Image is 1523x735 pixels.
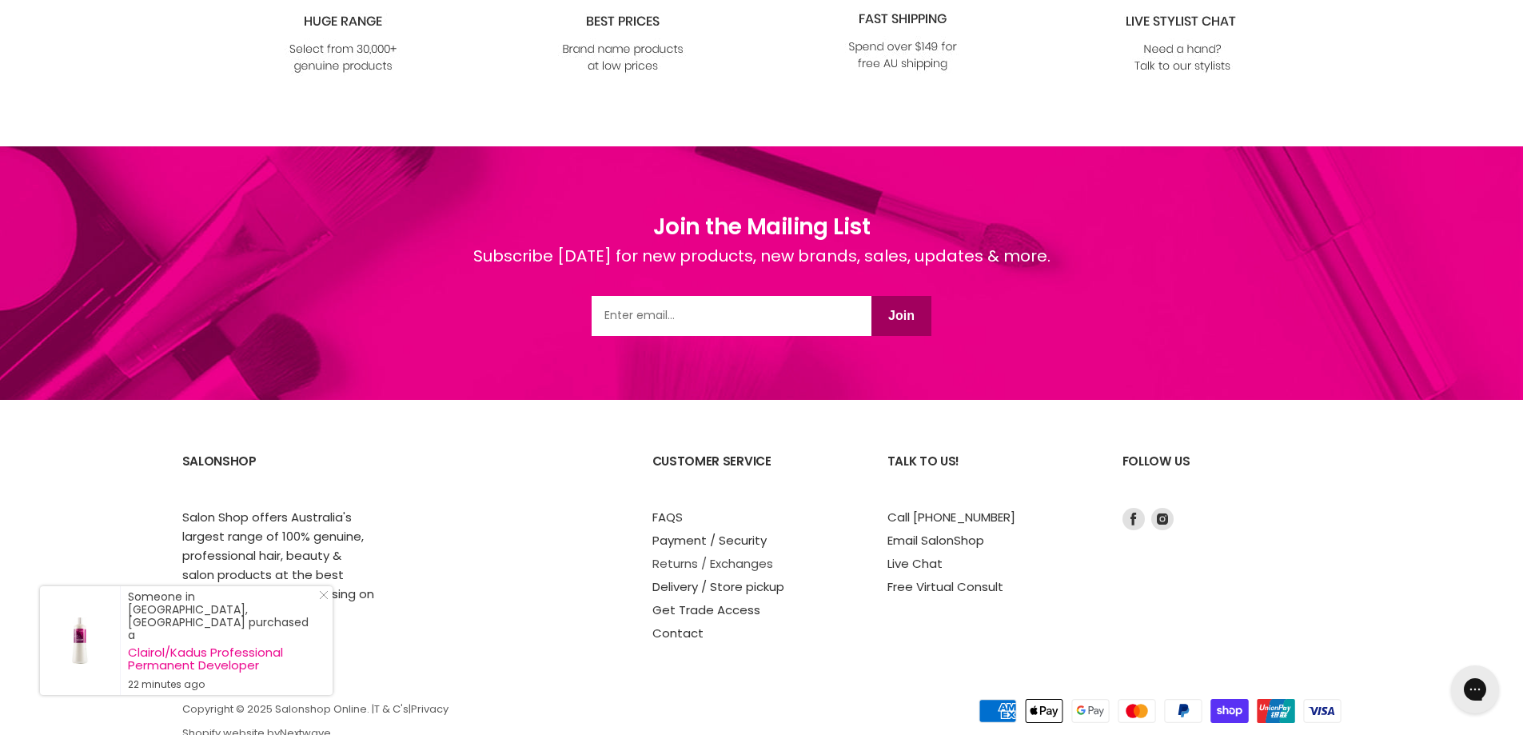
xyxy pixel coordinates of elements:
a: Privacy [411,701,449,717]
a: FAQS [652,509,683,525]
div: Subscribe [DATE] for new products, new brands, sales, updates & more. [473,244,1051,296]
h2: Customer Service [652,441,855,508]
small: 22 minutes ago [128,678,317,691]
a: Email SalonShop [887,532,984,549]
a: Payment / Security [652,532,767,549]
a: Delivery / Store pickup [652,578,784,595]
a: Returns / Exchanges [652,555,773,572]
h2: Follow us [1122,441,1342,508]
a: Contact [652,625,704,641]
a: Close Notification [313,590,329,606]
h2: Talk to us! [887,441,1090,508]
a: Get Trade Access [652,601,760,618]
h1: Join the Mailing List [473,210,1051,244]
iframe: Gorgias live chat messenger [1443,660,1507,719]
a: Call [PHONE_NUMBER] [887,509,1015,525]
a: Visit product page [40,586,120,695]
h2: SalonShop [182,441,385,508]
a: T & C's [374,701,409,717]
button: Join [871,296,931,336]
svg: Close Icon [319,590,329,600]
div: Someone in [GEOGRAPHIC_DATA], [GEOGRAPHIC_DATA] purchased a [128,590,317,691]
input: Email [592,296,871,336]
a: Clairol/Kadus Professional Permanent Developer [128,646,317,672]
a: Free Virtual Consult [887,578,1003,595]
a: Live Chat [887,555,943,572]
p: Salon Shop offers Australia's largest range of 100% genuine, professional hair, beauty & salon pr... [182,508,374,623]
